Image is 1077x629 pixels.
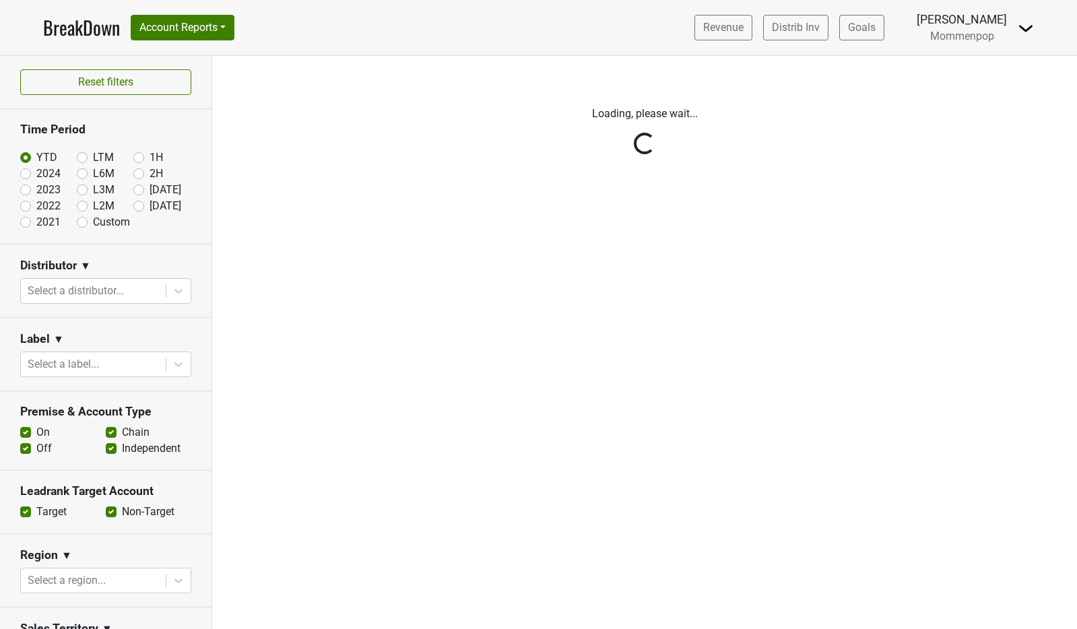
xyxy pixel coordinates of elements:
button: Account Reports [131,15,234,40]
a: Revenue [694,15,752,40]
a: Goals [839,15,884,40]
span: Mommenpop [930,30,994,42]
p: Loading, please wait... [271,106,1018,122]
div: [PERSON_NAME] [917,11,1007,28]
img: Dropdown Menu [1018,20,1034,36]
a: BreakDown [43,13,120,42]
a: Distrib Inv [763,15,828,40]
